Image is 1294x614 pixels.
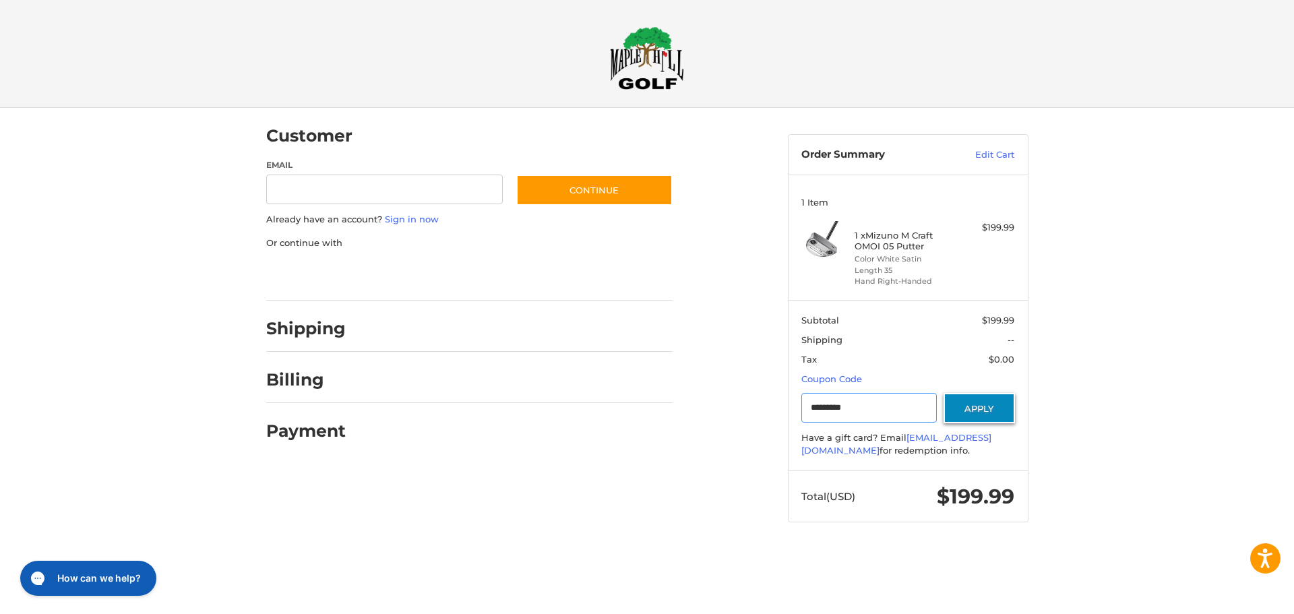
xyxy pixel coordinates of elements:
[266,237,673,250] p: Or continue with
[490,263,591,287] iframe: PayPal-venmo
[266,125,352,146] h2: Customer
[801,354,817,365] span: Tax
[266,369,345,390] h2: Billing
[266,159,503,171] label: Email
[801,315,839,326] span: Subtotal
[516,175,673,206] button: Continue
[855,276,958,287] li: Hand Right-Handed
[13,556,160,601] iframe: Gorgias live chat messenger
[801,373,862,384] a: Coupon Code
[801,393,937,423] input: Gift Certificate or Coupon Code
[266,318,346,339] h2: Shipping
[855,253,958,265] li: Color White Satin
[982,315,1014,326] span: $199.99
[1183,578,1294,614] iframe: Google Customer Reviews
[944,393,1015,423] button: Apply
[961,221,1014,235] div: $199.99
[801,148,946,162] h3: Order Summary
[385,214,439,224] a: Sign in now
[1008,334,1014,345] span: --
[801,431,1014,458] div: Have a gift card? Email for redemption info.
[610,26,684,90] img: Maple Hill Golf
[261,263,363,287] iframe: PayPal-paypal
[855,230,958,252] h4: 1 x Mizuno M Craft OMOI 05 Putter
[946,148,1014,162] a: Edit Cart
[801,490,855,503] span: Total (USD)
[855,265,958,276] li: Length 35
[266,421,346,441] h2: Payment
[801,197,1014,208] h3: 1 Item
[989,354,1014,365] span: $0.00
[376,263,477,287] iframe: PayPal-paylater
[801,334,842,345] span: Shipping
[266,213,673,226] p: Already have an account?
[937,484,1014,509] span: $199.99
